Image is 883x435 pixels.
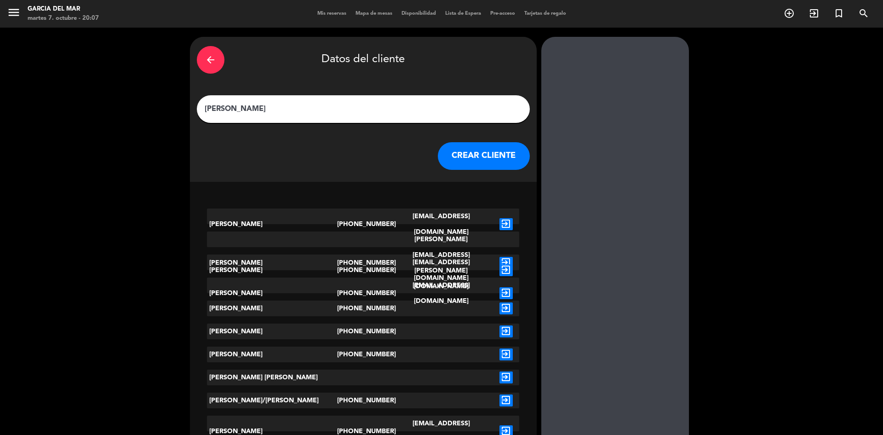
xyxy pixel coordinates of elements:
div: [PERSON_NAME] [207,324,337,339]
i: exit_to_app [499,348,513,360]
button: CREAR CLIENTE [438,142,530,170]
i: exit_to_app [499,302,513,314]
span: Lista de Espera [441,11,486,16]
div: [PHONE_NUMBER] [337,232,389,294]
i: menu [7,6,21,19]
button: menu [7,6,21,23]
div: [PERSON_NAME][EMAIL_ADDRESS][PERSON_NAME][DOMAIN_NAME] [389,232,493,294]
div: [PERSON_NAME] [207,301,337,316]
div: Datos del cliente [197,44,530,76]
div: martes 7. octubre - 20:07 [28,14,99,23]
div: [PHONE_NUMBER] [337,209,389,240]
i: exit_to_app [499,371,513,383]
span: Mis reservas [313,11,351,16]
i: arrow_back [205,54,216,65]
div: [PERSON_NAME] [PERSON_NAME] [207,370,337,385]
i: exit_to_app [499,287,513,299]
i: turned_in_not [833,8,844,19]
span: Disponibilidad [397,11,441,16]
i: exit_to_app [808,8,820,19]
div: [PERSON_NAME] [207,209,337,240]
div: [EMAIL_ADDRESS][DOMAIN_NAME] [389,209,493,240]
div: [EMAIL_ADDRESS][DOMAIN_NAME] [389,255,493,286]
i: add_circle_outline [784,8,795,19]
div: [PHONE_NUMBER] [337,278,389,309]
div: [PERSON_NAME]/[PERSON_NAME] [207,393,337,408]
div: [PHONE_NUMBER] [337,347,389,362]
i: exit_to_app [499,264,513,276]
i: exit_to_app [499,325,513,337]
i: exit_to_app [499,394,513,406]
span: Pre-acceso [486,11,520,16]
div: [PERSON_NAME] [207,232,337,294]
span: Mapa de mesas [351,11,397,16]
div: Garcia del Mar [28,5,99,14]
div: [PHONE_NUMBER] [337,393,389,408]
input: Escriba nombre, correo electrónico o número de teléfono... [204,103,523,116]
span: Tarjetas de regalo [520,11,571,16]
div: [PHONE_NUMBER] [337,255,389,286]
div: [PERSON_NAME] [207,278,337,309]
div: [PHONE_NUMBER] [337,324,389,339]
i: exit_to_app [499,218,513,230]
div: [EMAIL_ADDRESS][DOMAIN_NAME] [389,278,493,309]
div: [PERSON_NAME] [207,347,337,362]
i: search [858,8,869,19]
div: [PHONE_NUMBER] [337,301,389,316]
div: [PERSON_NAME] [207,255,337,286]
